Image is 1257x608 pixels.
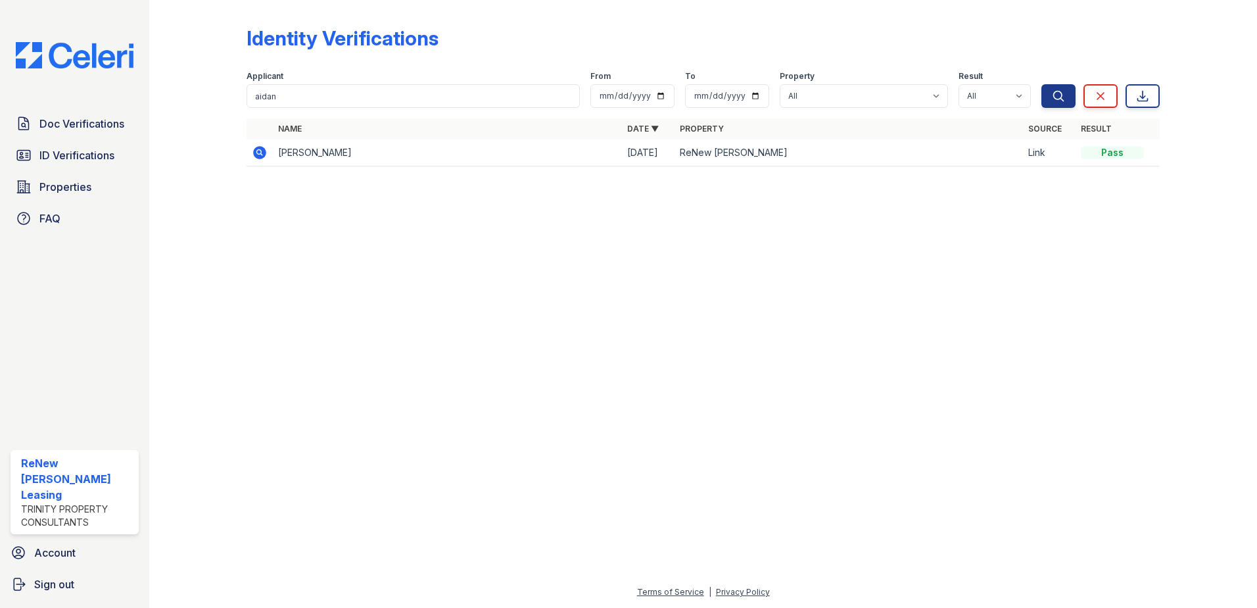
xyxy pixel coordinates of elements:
[34,545,76,561] span: Account
[675,139,1024,166] td: ReNew [PERSON_NAME]
[247,71,283,82] label: Applicant
[247,26,439,50] div: Identity Verifications
[11,174,139,200] a: Properties
[680,124,724,134] a: Property
[39,116,124,132] span: Doc Verifications
[39,147,114,163] span: ID Verifications
[637,587,704,597] a: Terms of Service
[278,124,302,134] a: Name
[627,124,659,134] a: Date ▼
[1081,146,1144,159] div: Pass
[5,42,144,68] img: CE_Logo_Blue-a8612792a0a2168367f1c8372b55b34899dd931a85d93a1a3d3e32e68fde9ad4.png
[11,142,139,168] a: ID Verifications
[5,540,144,566] a: Account
[709,587,711,597] div: |
[1028,124,1062,134] a: Source
[590,71,611,82] label: From
[685,71,696,82] label: To
[21,503,133,529] div: Trinity Property Consultants
[39,211,60,226] span: FAQ
[11,205,139,232] a: FAQ
[247,84,580,108] input: Search by name or phone number
[21,455,133,503] div: ReNew [PERSON_NAME] Leasing
[273,139,622,166] td: [PERSON_NAME]
[716,587,770,597] a: Privacy Policy
[780,71,815,82] label: Property
[622,139,675,166] td: [DATE]
[1081,124,1112,134] a: Result
[34,576,74,592] span: Sign out
[1023,139,1076,166] td: Link
[39,179,91,195] span: Properties
[5,571,144,597] a: Sign out
[959,71,983,82] label: Result
[11,111,139,137] a: Doc Verifications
